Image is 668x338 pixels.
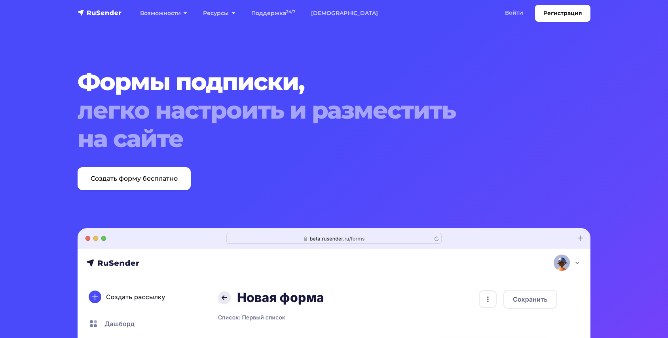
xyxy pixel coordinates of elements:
[132,5,195,21] a: Возможности
[78,96,547,153] span: легко настроить и разместить на сайте
[78,9,122,17] img: RuSender
[497,5,531,21] a: Войти
[195,5,243,21] a: Ресурсы
[303,5,386,21] a: [DEMOGRAPHIC_DATA]
[286,9,295,14] sup: 24/7
[78,68,547,153] h1: Формы подписки,
[78,167,191,190] a: Создать форму бесплатно
[243,5,303,21] a: Поддержка24/7
[535,5,590,22] a: Регистрация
